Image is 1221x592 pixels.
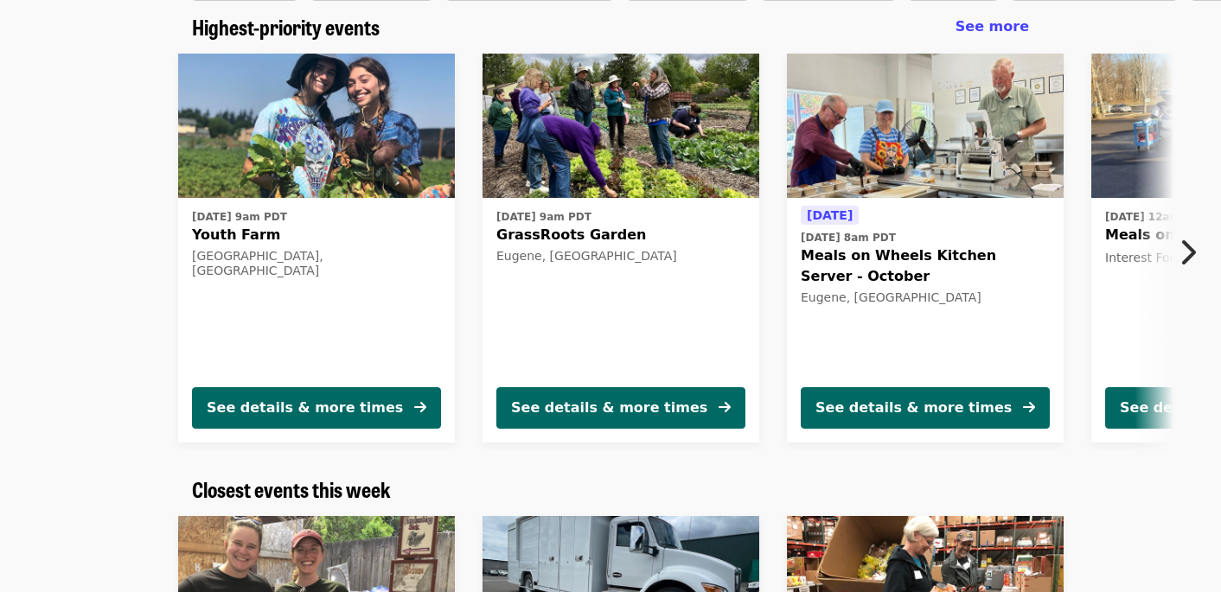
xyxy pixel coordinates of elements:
[801,245,1050,287] span: Meals on Wheels Kitchen Server - October
[192,225,441,245] span: Youth Farm
[801,230,896,245] time: [DATE] 8am PDT
[192,15,380,40] a: Highest-priority events
[956,16,1029,37] a: See more
[787,54,1064,199] img: Meals on Wheels Kitchen Server - October organized by Food for Lane County
[192,249,441,278] div: [GEOGRAPHIC_DATA], [GEOGRAPHIC_DATA]
[496,387,745,429] button: See details & more times
[483,54,759,442] a: See details for "GrassRoots Garden"
[192,387,441,429] button: See details & more times
[801,290,1050,305] div: Eugene, [GEOGRAPHIC_DATA]
[496,249,745,264] div: Eugene, [GEOGRAPHIC_DATA]
[483,54,759,199] img: GrassRoots Garden organized by Food for Lane County
[496,225,745,245] span: GrassRoots Garden
[192,11,380,41] span: Highest-priority events
[1105,209,1206,225] time: [DATE] 12am PST
[178,477,1043,502] div: Closest events this week
[815,398,1012,418] div: See details & more times
[719,399,731,416] i: arrow-right icon
[178,54,455,199] img: Youth Farm organized by Food for Lane County
[511,398,707,418] div: See details & more times
[787,54,1064,442] a: See details for "Meals on Wheels Kitchen Server - October"
[956,18,1029,35] span: See more
[801,387,1050,429] button: See details & more times
[1179,236,1196,269] i: chevron-right icon
[496,209,591,225] time: [DATE] 9am PDT
[1105,251,1186,264] span: Interest Form
[178,54,455,442] a: See details for "Youth Farm"
[192,477,391,502] a: Closest events this week
[192,209,287,225] time: [DATE] 9am PDT
[207,398,403,418] div: See details & more times
[414,399,426,416] i: arrow-right icon
[807,208,853,222] span: [DATE]
[1023,399,1035,416] i: arrow-right icon
[192,474,391,504] span: Closest events this week
[1164,228,1221,277] button: Next item
[178,15,1043,40] div: Highest-priority events
[1120,398,1206,418] div: See details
